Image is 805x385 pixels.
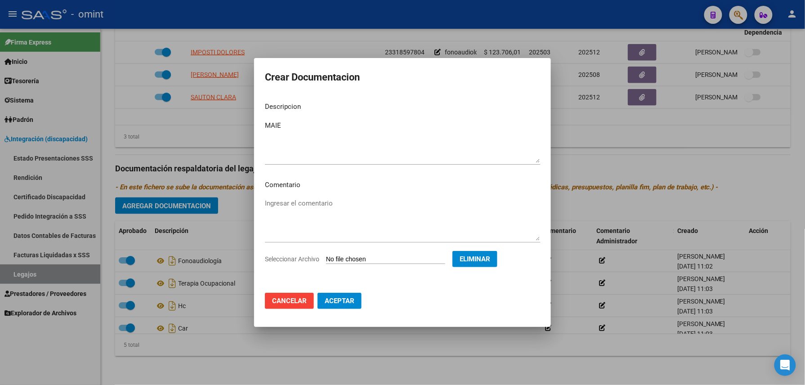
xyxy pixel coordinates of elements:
span: Seleccionar Archivo [265,255,319,263]
button: Aceptar [318,293,362,309]
span: Aceptar [325,297,354,305]
span: Cancelar [272,297,307,305]
button: Cancelar [265,293,314,309]
p: Descripcion [265,102,540,112]
h2: Crear Documentacion [265,69,540,86]
p: Comentario [265,180,540,190]
div: Open Intercom Messenger [774,354,796,376]
button: Eliminar [452,251,497,267]
span: Eliminar [460,255,490,263]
